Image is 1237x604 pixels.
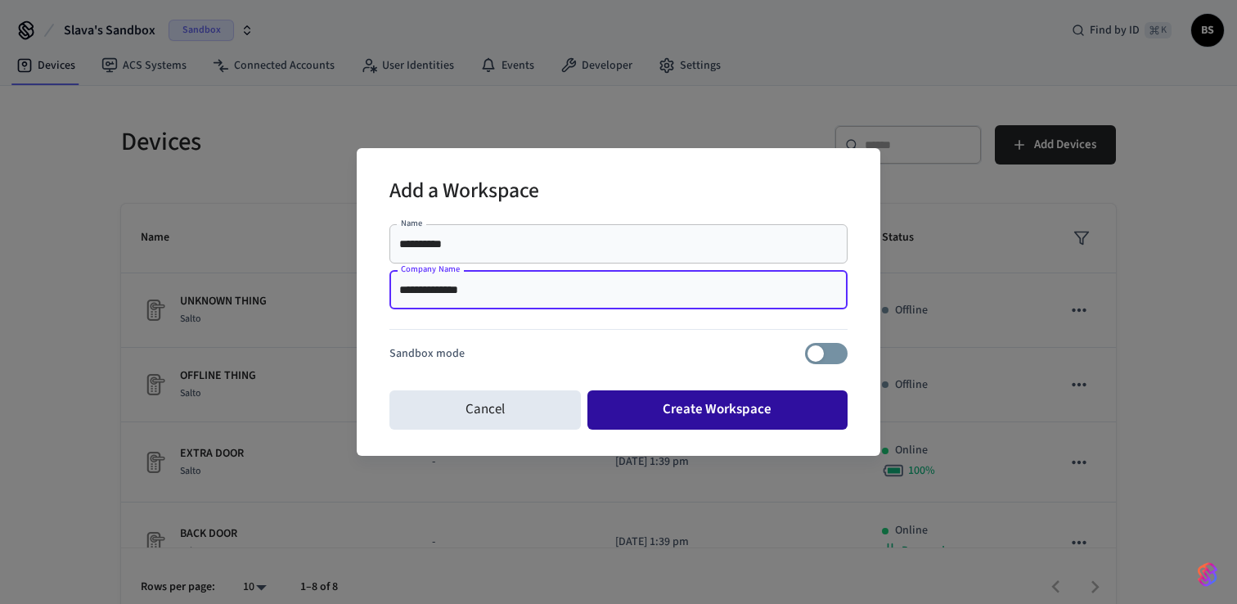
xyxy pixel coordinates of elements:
[1198,561,1217,588] img: SeamLogoGradient.69752ec5.svg
[587,390,848,430] button: Create Workspace
[401,263,460,275] label: Company Name
[401,217,422,229] label: Name
[389,345,465,363] p: Sandbox mode
[389,390,581,430] button: Cancel
[389,168,539,218] h2: Add a Workspace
